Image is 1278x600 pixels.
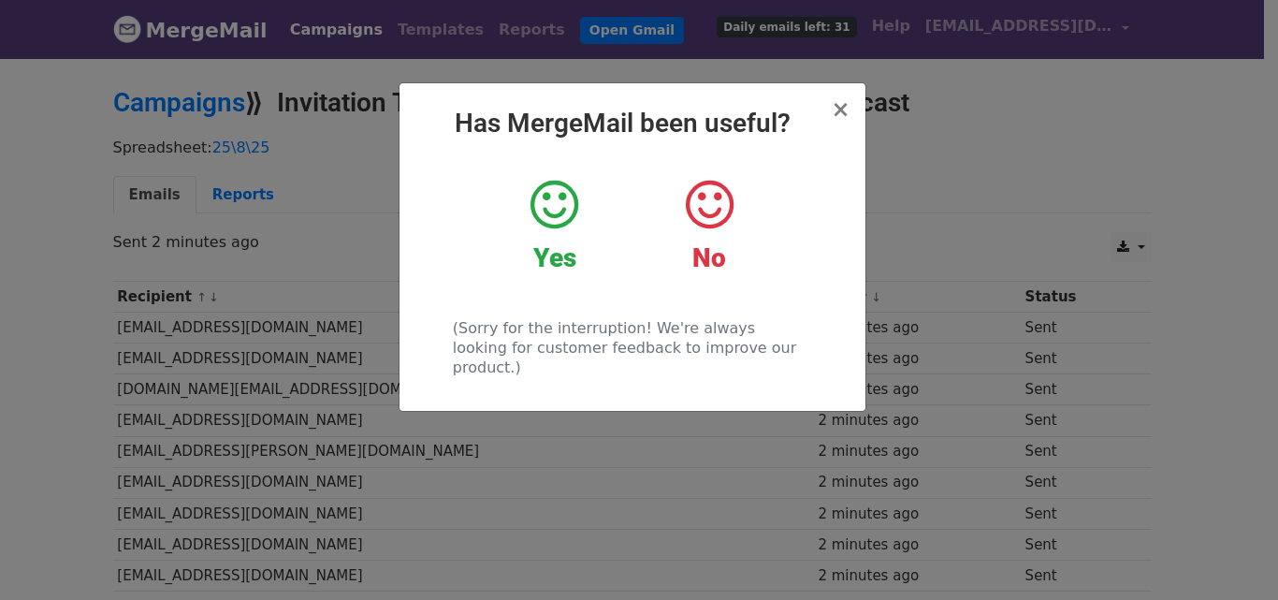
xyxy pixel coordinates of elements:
[533,242,576,273] strong: Yes
[414,108,850,139] h2: Has MergeMail been useful?
[831,98,850,121] button: Close
[646,177,772,274] a: No
[831,96,850,123] span: ×
[453,318,811,377] p: (Sorry for the interruption! We're always looking for customer feedback to improve our product.)
[491,177,617,274] a: Yes
[692,242,726,273] strong: No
